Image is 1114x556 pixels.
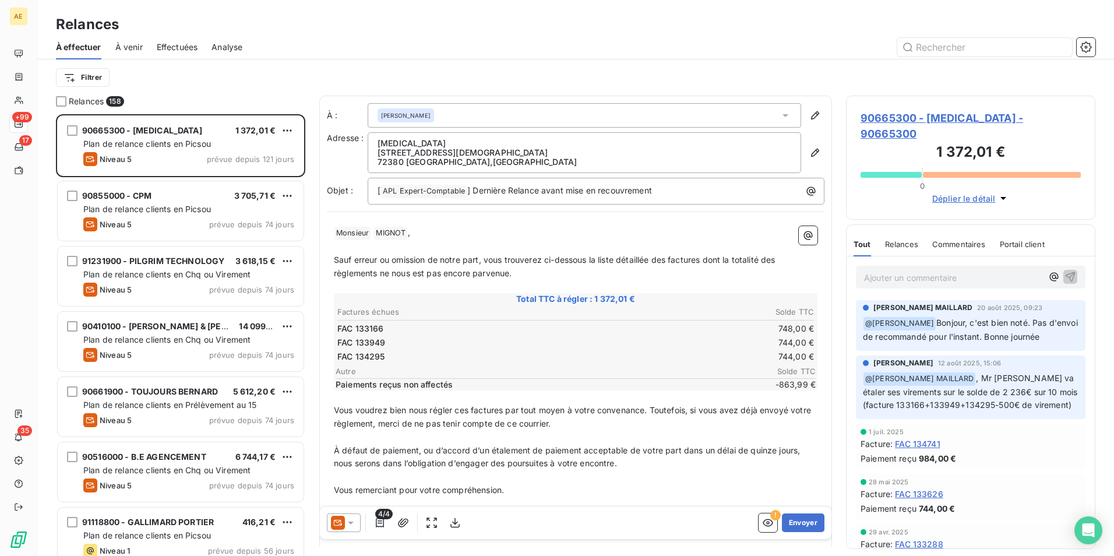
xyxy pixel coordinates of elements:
[12,112,32,122] span: +99
[100,481,132,490] span: Niveau 5
[69,96,104,107] span: Relances
[576,336,815,349] td: 744,00 €
[9,114,27,133] a: +99
[100,154,132,164] span: Niveau 5
[209,481,294,490] span: prévue depuis 74 jours
[746,379,816,390] span: -863,99 €
[100,285,132,294] span: Niveau 5
[336,367,746,376] span: Autre
[82,452,206,462] span: 90516000 - B.E AGENCEMENT
[375,509,393,519] span: 4/4
[83,335,251,344] span: Plan de relance clients en Chq ou Virement
[920,181,925,191] span: 0
[56,41,101,53] span: À effectuer
[82,386,218,396] span: 90661900 - TOUJOURS BERNARD
[932,240,986,249] span: Commentaires
[869,478,909,485] span: 28 mai 2025
[919,502,955,515] span: 744,00 €
[56,14,119,35] h3: Relances
[895,438,940,450] span: FAC 134741
[337,323,384,335] span: FAC 133166
[854,240,871,249] span: Tout
[782,513,824,532] button: Envoyer
[327,185,353,195] span: Objet :
[895,538,943,550] span: FAC 133288
[209,220,294,229] span: prévue depuis 74 jours
[82,191,151,200] span: 90855000 - CPM
[863,318,1080,342] span: Bonjour, c'est bien noté. Pas d'envoi de recommandé pour l'instant. Bonne journée
[17,425,32,436] span: 35
[334,485,504,495] span: Vous remerciant pour votre compréhension.
[82,517,214,527] span: 91118800 - GALLIMARD PORTIER
[746,367,816,376] span: Solde TTC
[334,405,813,428] span: Vous voudrez bien nous régler ces factures par tout moyen à votre convenance. Toutefois, si vous ...
[861,538,893,550] span: Facture :
[932,192,996,205] span: Déplier le détail
[861,502,916,515] span: Paiement reçu
[861,488,893,500] span: Facture :
[211,41,242,53] span: Analyse
[242,517,276,527] span: 416,21 €
[1000,240,1045,249] span: Portail client
[157,41,198,53] span: Effectuées
[56,114,305,556] div: grid
[334,227,371,240] span: Monsieur
[374,227,407,240] span: MIGNOT
[209,350,294,360] span: prévue depuis 74 jours
[863,373,1080,410] span: , Mr [PERSON_NAME] va étaler ses virements sur le solde de 2 236€ sur 10 mois (facture 133166+133...
[235,452,276,462] span: 6 744,17 €
[235,256,276,266] span: 3 618,15 €
[83,400,257,410] span: Plan de relance clients en Prélèvement au 15
[337,337,386,349] span: FAC 133949
[106,96,124,107] span: 158
[576,306,815,318] th: Solde TTC
[83,204,211,214] span: Plan de relance clients en Picsou
[897,38,1072,57] input: Rechercher
[863,317,936,330] span: @ [PERSON_NAME]
[336,379,743,390] span: Paiements reçus non affectés
[82,256,224,266] span: 91231900 - PILGRIM TECHNOLOGY
[9,7,28,26] div: AE
[83,530,211,540] span: Plan de relance clients en Picsou
[861,452,916,464] span: Paiement reçu
[863,372,975,386] span: @ [PERSON_NAME] MAILLARD
[378,157,791,167] p: 72380 [GEOGRAPHIC_DATA] , [GEOGRAPHIC_DATA]
[378,148,791,157] p: [STREET_ADDRESS][DEMOGRAPHIC_DATA]
[861,438,893,450] span: Facture :
[327,133,364,143] span: Adresse :
[83,139,211,149] span: Plan de relance clients en Picsou
[381,185,467,198] span: APL Expert-Comptable
[56,68,110,87] button: Filtrer
[100,416,132,425] span: Niveau 5
[869,428,904,435] span: 1 juil. 2025
[336,293,816,305] span: Total TTC à régler : 1 372,01 €
[873,302,972,313] span: [PERSON_NAME] MAILLARD
[208,546,294,555] span: prévue depuis 56 jours
[83,269,251,279] span: Plan de relance clients en Chq ou Virement
[1074,516,1102,544] div: Open Intercom Messenger
[83,465,251,475] span: Plan de relance clients en Chq ou Virement
[378,185,380,195] span: [
[235,125,276,135] span: 1 372,01 €
[207,154,294,164] span: prévue depuis 121 jours
[977,304,1042,311] span: 20 août 2025, 09:23
[929,192,1013,205] button: Déplier le détail
[334,445,803,469] span: À défaut de paiement, ou d’accord d’un étalement de paiement acceptable de votre part dans un dél...
[873,358,933,368] span: [PERSON_NAME]
[100,220,132,229] span: Niveau 5
[938,360,1001,367] span: 12 août 2025, 15:06
[234,191,276,200] span: 3 705,71 €
[337,306,575,318] th: Factures échues
[861,110,1081,142] span: 90665300 - [MEDICAL_DATA] - 90665300
[885,240,918,249] span: Relances
[861,142,1081,165] h3: 1 372,01 €
[9,138,27,156] a: 17
[895,488,943,500] span: FAC 133626
[378,139,791,148] p: [MEDICAL_DATA]
[9,530,28,549] img: Logo LeanPay
[381,111,431,119] span: [PERSON_NAME]
[239,321,287,331] span: 14 099,50 €
[82,125,202,135] span: 90665300 - [MEDICAL_DATA]
[100,546,130,555] span: Niveau 1
[233,386,276,396] span: 5 612,20 €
